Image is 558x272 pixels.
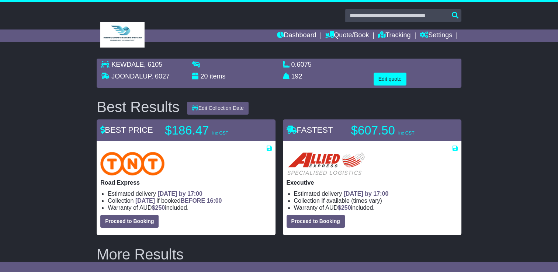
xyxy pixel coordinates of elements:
p: Executive [287,179,458,186]
span: items [209,73,225,80]
span: 192 [291,73,302,80]
span: inc GST [398,130,414,136]
button: Proceed to Booking [100,215,159,228]
button: Proceed to Booking [287,215,345,228]
span: 20 [200,73,208,80]
p: Road Express [100,179,271,186]
p: $186.47 [165,123,257,138]
a: Tracking [378,29,410,42]
span: 250 [155,205,165,211]
span: [DATE] [135,198,155,204]
div: Best Results [93,99,183,115]
a: Dashboard [277,29,316,42]
span: $ [152,205,165,211]
span: if booked [135,198,222,204]
span: , 6027 [151,73,170,80]
span: 16:00 [207,198,222,204]
span: 250 [341,205,351,211]
img: Allied Express Local Courier: Executive [287,152,365,175]
a: Settings [420,29,452,42]
li: Collection [294,197,458,204]
li: Warranty of AUD included. [108,204,271,211]
h2: More Results [97,246,461,262]
span: 0.6075 [291,61,312,68]
span: $ [338,205,351,211]
a: Quote/Book [325,29,369,42]
span: If available (times vary) [321,198,382,204]
span: BEST PRICE [100,125,153,135]
li: Estimated delivery [108,190,271,197]
span: FASTEST [287,125,333,135]
button: Edit quote [374,73,406,86]
span: BEFORE [180,198,205,204]
li: Warranty of AUD included. [294,204,458,211]
button: Edit Collection Date [187,102,249,115]
span: KEWDALE [111,61,144,68]
span: [DATE] by 17:00 [344,191,389,197]
p: $607.50 [351,123,443,138]
li: Collection [108,197,271,204]
span: , 6105 [144,61,162,68]
span: inc GST [212,130,228,136]
span: [DATE] by 17:00 [157,191,202,197]
img: TNT Domestic: Road Express [100,152,164,175]
span: JOONDALUP [111,73,151,80]
li: Estimated delivery [294,190,458,197]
